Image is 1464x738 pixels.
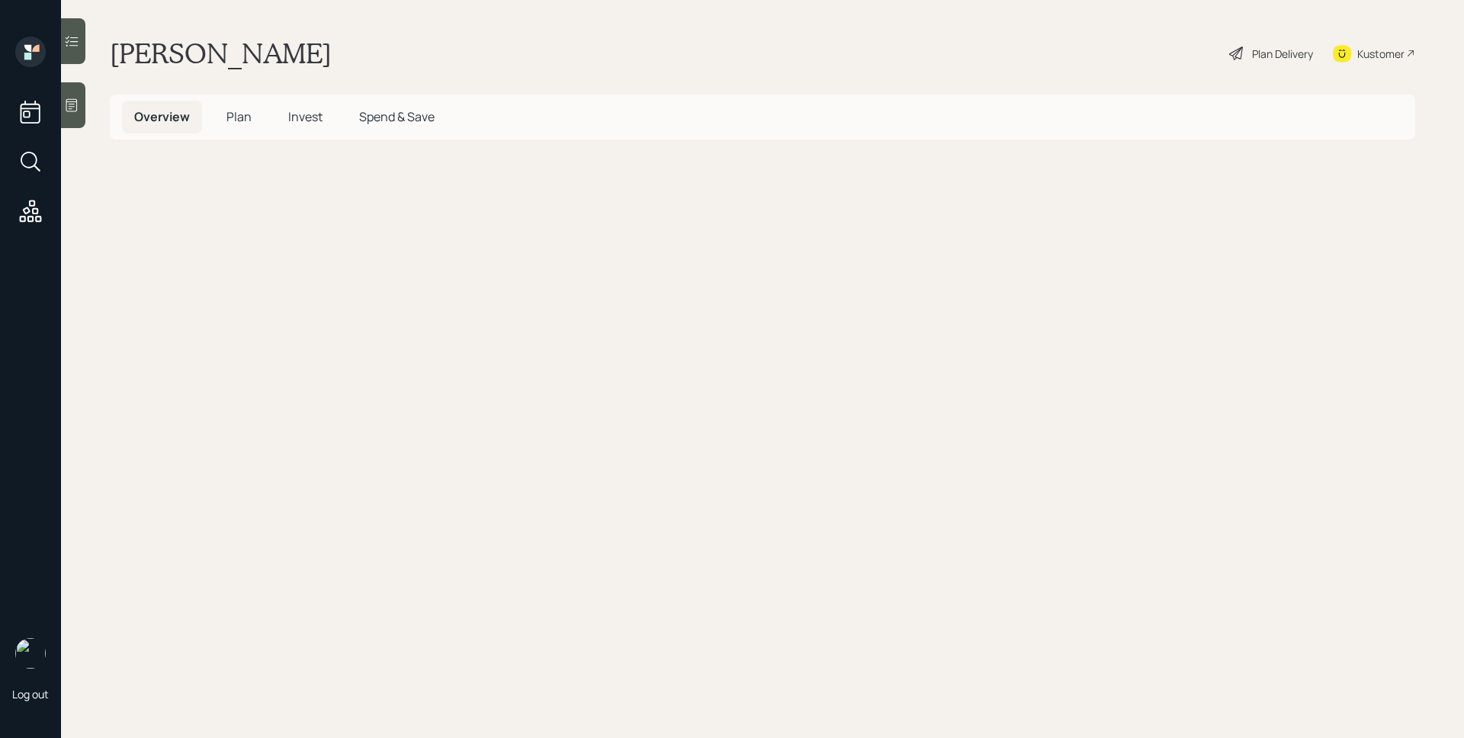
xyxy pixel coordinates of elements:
[359,108,435,125] span: Spend & Save
[1252,46,1313,62] div: Plan Delivery
[15,638,46,669] img: retirable_logo.png
[110,37,332,70] h1: [PERSON_NAME]
[134,108,190,125] span: Overview
[226,108,252,125] span: Plan
[1357,46,1405,62] div: Kustomer
[288,108,323,125] span: Invest
[12,687,49,701] div: Log out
